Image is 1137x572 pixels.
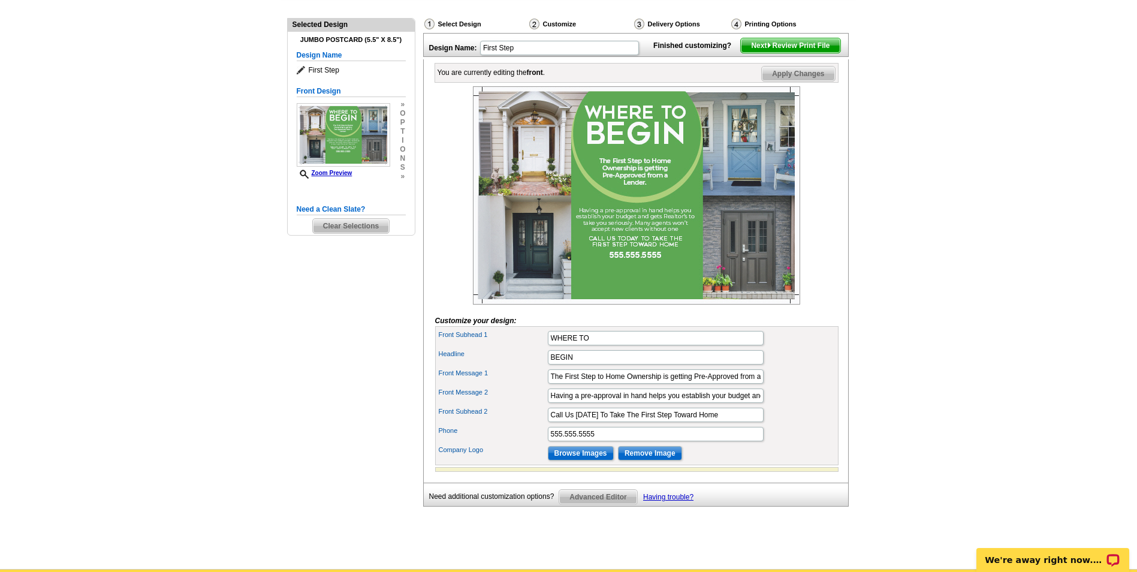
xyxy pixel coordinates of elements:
[297,204,406,215] h5: Need a Clean Slate?
[731,19,741,29] img: Printing Options & Summary
[439,407,547,417] label: Front Subhead 2
[439,349,547,359] label: Headline
[429,489,559,504] div: Need additional customization options?
[400,109,405,118] span: o
[762,67,834,81] span: Apply Changes
[473,86,800,305] img: Z18891429_00001_1.jpg
[969,534,1137,572] iframe: LiveChat chat widget
[400,118,405,127] span: p
[527,68,543,77] b: front
[423,18,528,33] div: Select Design
[297,64,406,76] span: First Step
[559,489,637,505] a: Advanced Editor
[439,330,547,340] label: Front Subhead 1
[439,445,547,455] label: Company Logo
[634,19,644,29] img: Delivery Options
[400,100,405,109] span: »
[439,387,547,398] label: Front Message 2
[400,136,405,145] span: i
[618,446,682,460] input: Remove Image
[653,41,738,50] strong: Finished customizing?
[424,19,435,29] img: Select Design
[297,50,406,61] h5: Design Name
[313,219,389,233] span: Clear Selections
[767,43,772,48] img: button-next-arrow-white.png
[741,38,840,53] span: Next Review Print File
[439,426,547,436] label: Phone
[548,446,614,460] input: Browse Images
[297,103,390,167] img: Z18891429_00001_1.jpg
[438,67,545,78] div: You are currently editing the .
[429,44,477,52] strong: Design Name:
[435,317,517,325] i: Customize your design:
[400,172,405,181] span: »
[559,490,637,504] span: Advanced Editor
[529,19,539,29] img: Customize
[400,154,405,163] span: n
[643,493,693,501] a: Having trouble?
[400,127,405,136] span: t
[297,170,352,176] a: Zoom Preview
[297,86,406,97] h5: Front Design
[528,18,633,33] div: Customize
[400,145,405,154] span: o
[439,368,547,378] label: Front Message 1
[400,163,405,172] span: s
[288,19,415,30] div: Selected Design
[633,18,730,30] div: Delivery Options
[730,18,837,30] div: Printing Options
[297,36,406,44] h4: Jumbo Postcard (5.5" x 8.5")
